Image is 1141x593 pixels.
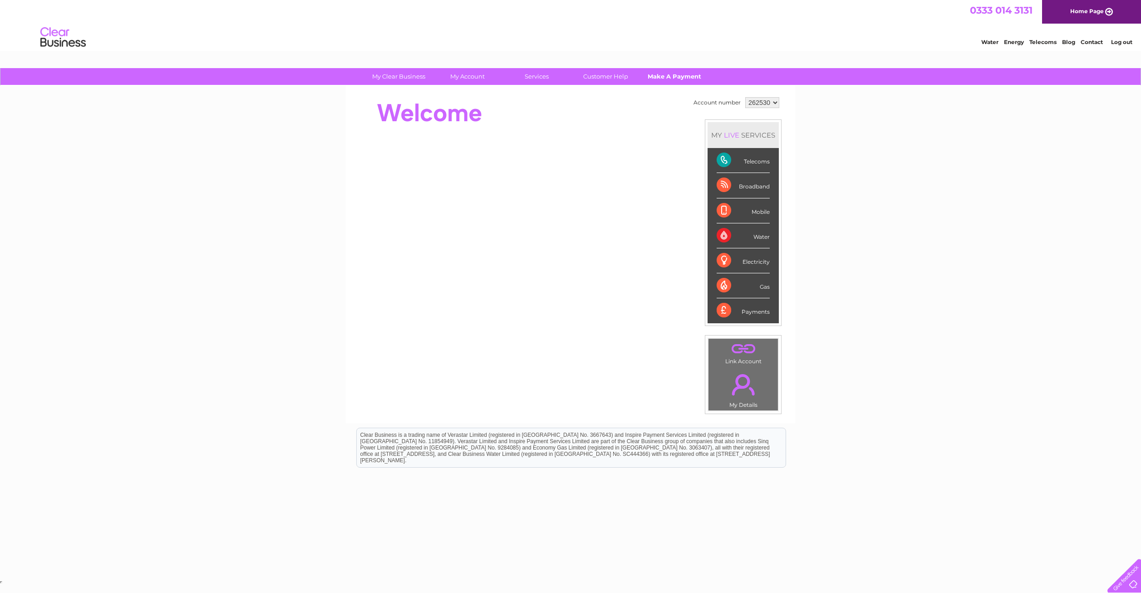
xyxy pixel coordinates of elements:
[1062,39,1075,45] a: Blog
[708,122,779,148] div: MY SERVICES
[357,5,786,44] div: Clear Business is a trading name of Verastar Limited (registered in [GEOGRAPHIC_DATA] No. 3667643...
[1081,39,1103,45] a: Contact
[711,369,776,400] a: .
[499,68,574,85] a: Services
[1004,39,1024,45] a: Energy
[691,95,743,110] td: Account number
[717,273,770,298] div: Gas
[708,338,778,367] td: Link Account
[711,341,776,357] a: .
[568,68,643,85] a: Customer Help
[708,366,778,411] td: My Details
[40,24,86,51] img: logo.png
[717,173,770,198] div: Broadband
[1111,39,1132,45] a: Log out
[361,68,436,85] a: My Clear Business
[981,39,998,45] a: Water
[717,298,770,323] div: Payments
[1029,39,1057,45] a: Telecoms
[717,248,770,273] div: Electricity
[970,5,1033,16] a: 0333 014 3131
[717,148,770,173] div: Telecoms
[430,68,505,85] a: My Account
[717,198,770,223] div: Mobile
[637,68,712,85] a: Make A Payment
[717,223,770,248] div: Water
[722,131,741,139] div: LIVE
